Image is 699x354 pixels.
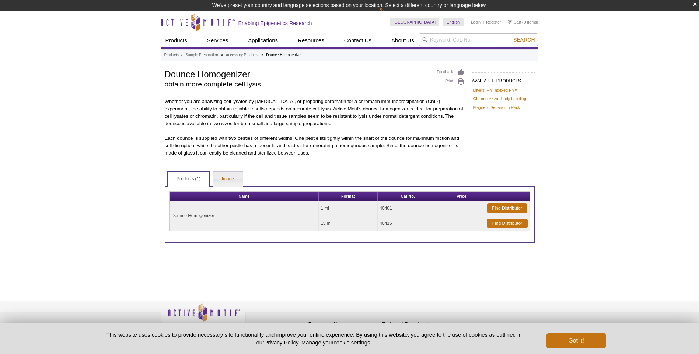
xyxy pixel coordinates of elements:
a: Products [164,52,179,59]
table: Click to Verify - This site chose Symantec SSL for secure e-commerce and confidential communicati... [456,314,511,330]
a: Find Distributor [487,219,528,228]
a: Privacy Policy [249,320,278,331]
a: English [443,18,464,26]
button: Search [511,36,537,43]
a: Contact Us [340,33,376,47]
img: Your Cart [508,20,512,24]
a: Login [471,20,481,25]
li: Dounce Homogenizer [266,53,302,57]
td: 40401 [378,201,438,216]
button: cookie settings [333,339,370,346]
th: Format [319,192,378,201]
a: Resources [293,33,329,47]
a: Print [437,78,465,86]
a: Accessory Products [226,52,258,59]
li: » [181,53,183,57]
input: Keyword, Cat. No. [419,33,538,46]
a: Feedback [437,68,465,76]
a: Diversi-Phi Indexed PhiX [473,87,517,93]
h2: obtain more complete cell lysis [165,81,430,88]
td: 15 ml [319,216,378,231]
th: Price [438,192,485,201]
h2: Enabling Epigenetics Research [238,20,312,26]
span: Search [513,37,535,43]
a: Chromeo™ Antibody Labeling [473,95,526,102]
a: Register [486,20,501,25]
a: About Us [387,33,419,47]
th: Cat No. [378,192,438,201]
a: Privacy Policy [264,339,298,346]
li: (0 items) [508,18,538,26]
h2: AVAILABLE PRODUCTS [472,72,535,86]
td: 40415 [378,216,438,231]
p: Whether you are analyzing cell lysates by [MEDICAL_DATA], or preparing chromatin for a chromatin ... [165,98,465,127]
a: Services [203,33,233,47]
h1: Dounce Homogenizer [165,68,430,79]
a: Sample Preparation [185,52,218,59]
button: Got it! [546,333,605,348]
h4: Technical Downloads [382,321,452,328]
a: Magnetic Separation Rack [473,104,520,111]
a: Cart [508,20,521,25]
li: | [483,18,484,26]
td: Dounce Homogenizer [170,201,319,231]
img: Active Motif, [161,301,246,331]
a: Applications [244,33,282,47]
li: » [221,53,223,57]
a: Image [213,172,243,187]
p: This website uses cookies to provide necessary site functionality and improve your online experie... [94,331,535,346]
a: [GEOGRAPHIC_DATA] [390,18,440,26]
a: Find Distributor [487,203,527,213]
a: Products [161,33,192,47]
img: Change Here [379,6,398,23]
td: 1 ml [319,201,378,216]
p: Each dounce is supplied with two pestles of different widths. One pestle fits tightly within the ... [165,135,465,157]
th: Name [170,192,319,201]
li: » [261,53,263,57]
h4: Epigenetic News [308,321,378,328]
a: Products (1) [168,172,209,187]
